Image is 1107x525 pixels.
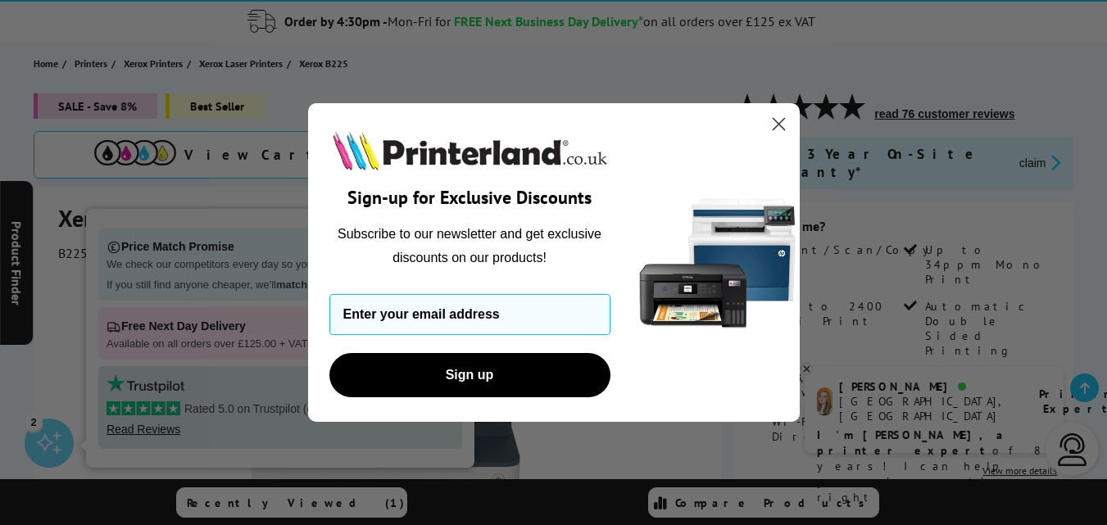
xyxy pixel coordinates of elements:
button: Sign up [329,353,610,397]
img: Printerland.co.uk [329,128,610,174]
span: Subscribe to our newsletter and get exclusive discounts on our products! [338,227,601,264]
button: Close dialog [764,110,793,138]
span: Sign-up for Exclusive Discounts [347,186,592,209]
img: 5290a21f-4df8-4860-95f4-ea1e8d0e8904.png [636,103,800,422]
input: Enter your email address [329,294,610,335]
